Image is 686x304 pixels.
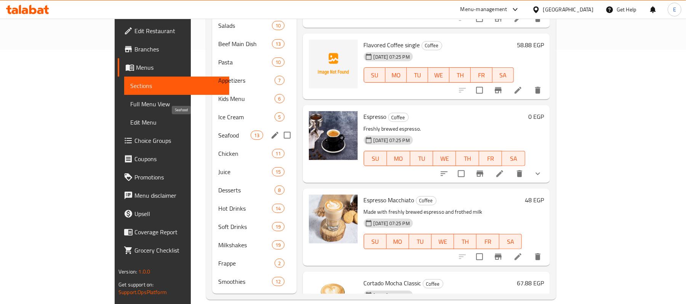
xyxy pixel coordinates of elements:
a: Support.OpsPlatform [118,287,167,297]
button: TU [407,67,428,83]
div: items [272,167,284,176]
div: Desserts [218,186,275,195]
button: delete [529,81,547,99]
a: Menus [118,58,229,77]
span: Smoothies [218,277,272,286]
button: MO [385,67,407,83]
span: TH [459,153,476,164]
span: 15 [272,168,284,176]
a: Upsell [118,205,229,223]
span: Milkshakes [218,240,272,250]
div: items [272,21,284,30]
button: TH [449,67,471,83]
span: WE [431,70,446,81]
button: WE [428,67,449,83]
span: Version: [118,267,137,277]
span: Beef Main Dish [218,39,272,48]
button: WE [432,234,454,249]
div: Soft Drinks19 [212,218,297,236]
p: Made with freshly brewed espresso and frothed milk [364,207,522,217]
span: Flavored Coffee single [364,39,420,51]
div: items [272,204,284,213]
span: Coverage Report [134,227,223,237]
span: FR [474,70,489,81]
span: Chicken [218,149,272,158]
div: Menu-management [461,5,507,14]
span: Branches [134,45,223,54]
span: [DATE] 07:25 PM [371,53,413,61]
div: [GEOGRAPHIC_DATA] [543,5,593,14]
div: items [275,259,284,268]
span: Espresso Macchiato [364,194,414,206]
button: MO [387,151,410,166]
span: 13 [251,132,262,139]
span: Espresso [364,111,387,122]
div: items [272,240,284,250]
h6: 67.88 EGP [517,278,544,288]
button: SA [499,234,522,249]
span: Select to update [472,82,488,98]
span: E [673,5,676,14]
span: TH [457,236,473,247]
span: Kids Menu [218,94,275,103]
span: Coffee [416,196,436,205]
div: items [275,94,284,103]
span: [DATE] 07:25 PM [371,137,413,144]
div: Salads10 [212,16,297,35]
span: Coffee [422,41,442,50]
button: Branch-specific-item [471,165,489,183]
span: Pasta [218,58,272,67]
div: Smoothies12 [212,272,297,291]
span: SU [367,70,382,81]
div: Coffee [423,279,443,288]
a: Choice Groups [118,131,229,150]
div: Pasta10 [212,53,297,71]
a: Full Menu View [124,95,229,113]
span: Cortado Mocha Classic [364,277,421,289]
span: Select to update [472,249,488,265]
button: SU [364,67,385,83]
img: Espresso Macchiato [309,195,358,243]
span: Edit Restaurant [134,26,223,35]
span: 8 [275,187,284,194]
span: Promotions [134,173,223,182]
div: items [275,186,284,195]
div: Juice15 [212,163,297,181]
a: Promotions [118,168,229,186]
span: MO [389,70,404,81]
button: Branch-specific-item [489,81,507,99]
span: Full Menu View [130,99,223,109]
div: items [272,58,284,67]
span: 11 [272,150,284,157]
span: 1.0.0 [138,267,150,277]
span: Edit Menu [130,118,223,127]
span: [DATE] 07:25 PM [371,220,413,227]
span: Frappe [218,259,275,268]
span: SA [496,70,511,81]
span: TU [412,236,429,247]
span: Ice Cream [218,112,275,122]
h6: 0 EGP [528,111,544,122]
div: Beef Main Dish13 [212,35,297,53]
span: 14 [272,205,284,212]
a: Edit menu item [495,169,504,178]
span: MO [390,236,406,247]
button: TU [409,234,432,249]
span: Select to update [453,166,469,182]
span: WE [435,236,451,247]
span: Juice [218,167,272,176]
span: 10 [272,59,284,66]
div: items [272,39,284,48]
span: Menu disclaimer [134,191,223,200]
button: TH [454,234,477,249]
div: items [272,222,284,231]
a: Menu disclaimer [118,186,229,205]
span: 2 [275,260,284,267]
button: sort-choices [435,165,453,183]
div: Desserts8 [212,181,297,199]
